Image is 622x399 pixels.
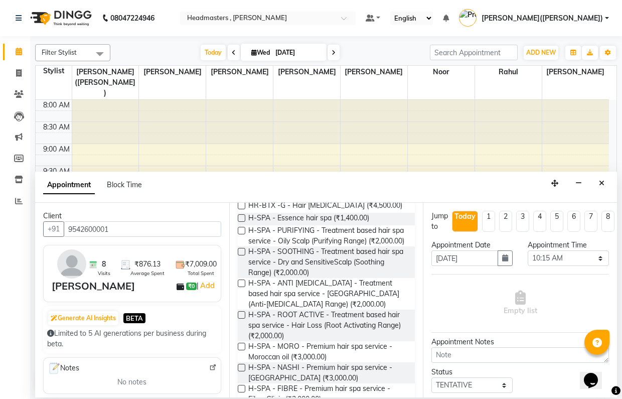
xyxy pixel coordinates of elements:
li: 5 [550,211,563,232]
div: [PERSON_NAME] [52,279,135,294]
input: yyyy-mm-dd [431,250,498,266]
input: Search Appointment [430,45,518,60]
span: [PERSON_NAME] [139,66,206,78]
div: Appointment Notes [431,337,609,347]
b: 08047224946 [110,4,154,32]
span: | [197,280,216,292]
span: ₹876.13 [134,259,161,270]
span: [PERSON_NAME]([PERSON_NAME]) [72,66,139,99]
iframe: chat widget [580,359,612,389]
li: 6 [567,211,580,232]
div: 9:30 AM [41,166,72,177]
div: Today [454,211,476,222]
span: ₹0 [186,283,197,291]
span: H-SPA - Essence hair spa (₹1,400.00) [248,213,369,225]
div: 8:30 AM [41,122,72,132]
span: Total Spent [188,270,214,277]
span: HR-BTX -G - Hair [MEDICAL_DATA] (₹4,500.00) [248,200,402,213]
span: ADD NEW [526,49,556,56]
input: Search by Name/Mobile/Email/Code [64,221,221,237]
img: Pramod gupta(shaurya) [459,9,477,27]
span: Appointment [43,176,95,194]
span: Average Spent [130,270,165,277]
span: [PERSON_NAME]([PERSON_NAME]) [482,13,603,24]
span: H-SPA - ROOT ACTIVE - Treatment based hair spa service - Hair Loss (Root Activating Range) (₹2,00... [248,310,407,341]
li: 8 [601,211,614,232]
img: avatar [57,249,86,279]
span: ₹7,009.00 [185,259,217,270]
div: Stylist [36,66,72,76]
li: 7 [584,211,597,232]
li: 3 [516,211,529,232]
span: Notes [48,362,79,375]
div: 8:00 AM [41,100,72,110]
li: 4 [533,211,546,232]
span: Rahul [475,66,542,78]
span: BETA [123,313,145,323]
li: 2 [499,211,512,232]
div: 9:00 AM [41,144,72,155]
button: Close [594,176,609,191]
div: Jump to [431,211,448,232]
li: 1 [482,211,495,232]
span: [PERSON_NAME] [341,66,407,78]
div: Limited to 5 AI generations per business during beta. [47,328,217,349]
span: Block Time [107,180,142,189]
span: H-SPA - MORO - Premium hair spa service - Moroccan oil (₹3,000.00) [248,341,407,362]
input: 2025-09-03 [272,45,323,60]
div: Status [431,367,513,377]
span: Filter Stylist [42,48,77,56]
span: No notes [117,377,146,387]
button: Generate AI Insights [48,311,118,325]
a: Add [199,280,216,292]
span: Visits [98,270,110,277]
span: [PERSON_NAME] [273,66,340,78]
span: H-SPA - ANTI [MEDICAL_DATA] - Treatment based hair spa service - [GEOGRAPHIC_DATA] (Anti-[MEDICAL... [248,278,407,310]
span: Today [201,45,226,60]
span: H-SPA - SOOTHING - Treatment based hair spa service - Dry and SensitiveScalp (Soothing Range) (₹2... [248,246,407,278]
span: Empty list [504,291,537,316]
button: ADD NEW [524,46,558,60]
div: Client [43,211,221,221]
div: Appointment Date [431,240,513,250]
img: logo [26,4,94,32]
div: Appointment Time [528,240,609,250]
span: [PERSON_NAME] [206,66,273,78]
span: H-SPA - NASHI - Premium hair spa service - [GEOGRAPHIC_DATA] (₹3,000.00) [248,362,407,383]
span: Wed [249,49,272,56]
span: H-SPA - PURIFYING - Treatment based hair spa service - Oily Scalp (Purifying Range) (₹2,000.00) [248,225,407,246]
button: +91 [43,221,64,237]
span: [PERSON_NAME] [542,66,609,78]
span: Noor [408,66,475,78]
span: 8 [102,259,106,270]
